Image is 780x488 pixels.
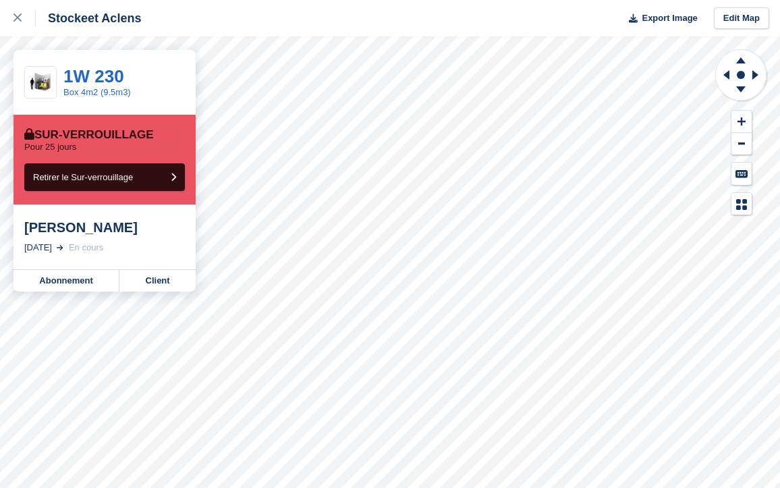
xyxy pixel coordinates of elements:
button: Keyboard Shortcuts [731,163,752,185]
button: Retirer le Sur-verrouillage [24,163,185,191]
span: Export Image [642,11,697,25]
a: 1W 230 [63,66,124,86]
span: Retirer le Sur-verrouillage [33,172,133,182]
button: Zoom In [731,111,752,133]
div: Sur-verrouillage [24,128,154,142]
a: Edit Map [714,7,769,30]
div: [DATE] [24,241,52,254]
button: Zoom Out [731,133,752,155]
div: Stockeet Aclens [36,10,141,26]
div: En cours [69,241,103,254]
a: Box 4m2 (9.5m3) [63,87,131,97]
img: 35-sqft-unit%202023-11-07%2015_55_00.jpg [25,71,56,94]
a: Client [119,270,196,292]
button: Map Legend [731,193,752,215]
button: Export Image [621,7,698,30]
p: Pour 25 jours [24,142,76,153]
img: arrow-right-light-icn-cde0832a797a2874e46488d9cf13f60e5c3a73dbe684e267c42b8395dfbc2abf.svg [57,245,63,250]
a: Abonnement [13,270,119,292]
div: [PERSON_NAME] [24,219,185,236]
